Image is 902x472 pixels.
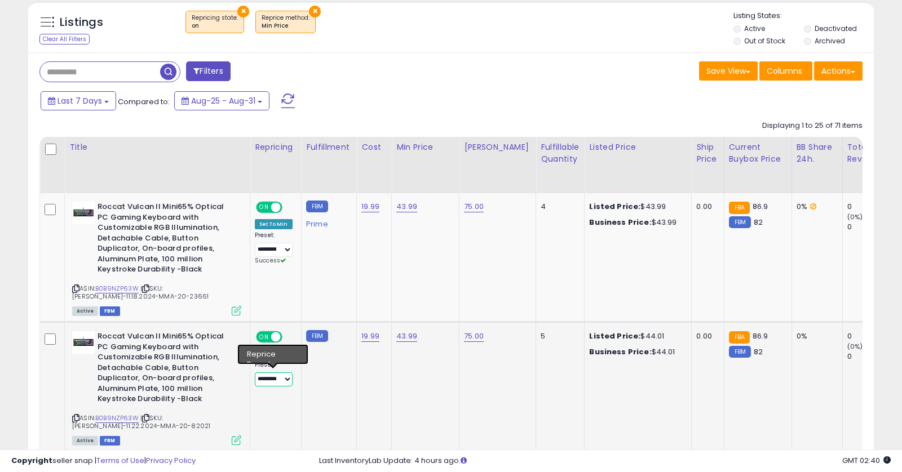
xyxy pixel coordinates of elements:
[589,217,683,228] div: $43.99
[744,36,785,46] label: Out of Stock
[762,121,863,131] div: Displaying 1 to 25 of 71 items
[255,349,293,359] div: Set To Min
[361,331,379,342] a: 19.99
[319,456,891,466] div: Last InventoryLab Update: 4 hours ago.
[753,331,768,341] span: 86.9
[847,331,893,341] div: 0
[733,11,874,21] p: Listing States:
[541,141,580,165] div: Fulfillable Quantity
[754,217,763,228] span: 82
[842,455,891,466] span: 2025-09-8 02:40 GMT
[257,332,271,342] span: ON
[729,141,787,165] div: Current Buybox Price
[11,456,196,466] div: seller snap | |
[815,36,845,46] label: Archived
[306,215,348,229] div: Prime
[396,141,454,153] div: Min Price
[589,217,651,228] b: Business Price:
[192,22,238,30] div: on
[759,61,812,81] button: Columns
[72,284,209,301] span: | SKU: [PERSON_NAME]-11.18.2024-MMA-20-23661
[255,361,293,386] div: Preset:
[797,331,834,341] div: 0%
[281,332,299,342] span: OFF
[464,331,484,342] a: 75.00
[589,347,683,357] div: $44.01
[306,330,328,342] small: FBM
[118,96,170,107] span: Compared to:
[96,455,144,466] a: Terms of Use
[281,203,299,212] span: OFF
[100,436,120,446] span: FBM
[361,141,387,153] div: Cost
[589,202,683,212] div: $43.99
[589,346,651,357] b: Business Price:
[69,141,245,153] div: Title
[255,141,297,153] div: Repricing
[729,216,751,228] small: FBM
[847,222,893,232] div: 0
[767,65,802,77] span: Columns
[847,141,888,165] div: Total Rev.
[95,413,139,423] a: B0B9NZP63W
[797,202,834,212] div: 0%
[699,61,758,81] button: Save View
[146,455,196,466] a: Privacy Policy
[98,202,235,278] b: Roccat Vulcan II Mini65% Optical PC Gaming Keyboard with Customizable RGB Illumination, Detachabl...
[72,306,98,316] span: All listings currently available for purchase on Amazon
[696,202,715,212] div: 0.00
[464,141,531,153] div: [PERSON_NAME]
[255,256,286,265] span: Success
[58,95,102,106] span: Last 7 Days
[72,202,95,224] img: 31QJchMzAML._SL40_.jpg
[541,331,576,341] div: 5
[72,202,241,314] div: ASIN:
[589,141,687,153] div: Listed Price
[237,6,249,17] button: ×
[696,331,715,341] div: 0.00
[729,346,751,358] small: FBM
[191,95,255,106] span: Aug-25 - Aug-31
[753,201,768,212] span: 86.9
[72,413,210,430] span: | SKU: [PERSON_NAME]-11.22.2024-MMA-20-82021
[464,201,484,212] a: 75.00
[72,436,98,446] span: All listings currently available for purchase on Amazon
[396,201,417,212] a: 43.99
[255,231,293,265] div: Preset:
[754,346,763,357] span: 82
[306,201,328,212] small: FBM
[309,6,321,17] button: ×
[95,284,139,293] a: B0B9NZP63W
[72,331,95,354] img: 31QJchMzAML._SL40_.jpg
[729,202,750,214] small: FBA
[729,331,750,344] small: FBA
[257,203,271,212] span: ON
[39,34,90,44] div: Clear All Filters
[696,141,719,165] div: Ship Price
[174,91,269,110] button: Aug-25 - Aug-31
[396,331,417,342] a: 43.99
[847,342,863,351] small: (0%)
[541,202,576,212] div: 4
[814,61,863,81] button: Actions
[847,351,893,362] div: 0
[100,306,120,316] span: FBM
[744,24,765,33] label: Active
[60,15,103,30] h5: Listings
[11,455,52,466] strong: Copyright
[262,22,309,30] div: Min Price
[589,201,640,212] b: Listed Price:
[589,331,683,341] div: $44.01
[847,202,893,212] div: 0
[98,331,235,407] b: Roccat Vulcan II Mini65% Optical PC Gaming Keyboard with Customizable RGB Illumination, Detachabl...
[589,331,640,341] b: Listed Price:
[306,141,352,153] div: Fulfillment
[262,14,309,30] span: Reprice method :
[41,91,116,110] button: Last 7 Days
[192,14,238,30] span: Repricing state :
[847,212,863,221] small: (0%)
[797,141,838,165] div: BB Share 24h.
[815,24,857,33] label: Deactivated
[186,61,230,81] button: Filters
[255,219,293,229] div: Set To Min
